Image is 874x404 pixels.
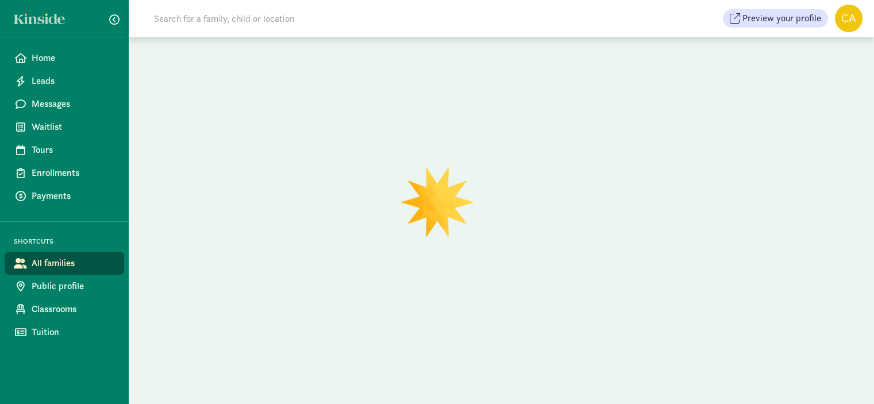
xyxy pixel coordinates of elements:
[5,184,124,207] a: Payments
[32,120,115,134] span: Waitlist
[32,143,115,157] span: Tours
[147,7,469,30] input: Search for a family, child or location
[5,161,124,184] a: Enrollments
[32,256,115,270] span: All families
[5,138,124,161] a: Tours
[5,321,124,344] a: Tuition
[32,279,115,293] span: Public profile
[32,189,115,203] span: Payments
[5,116,124,138] a: Waitlist
[5,275,124,298] a: Public profile
[32,325,115,339] span: Tuition
[32,166,115,180] span: Enrollments
[742,11,821,25] span: Preview your profile
[32,51,115,65] span: Home
[32,74,115,88] span: Leads
[5,298,124,321] a: Classrooms
[32,302,115,316] span: Classrooms
[32,97,115,111] span: Messages
[723,9,828,28] button: Preview your profile
[5,47,124,70] a: Home
[5,93,124,116] a: Messages
[5,70,124,93] a: Leads
[5,252,124,275] a: All families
